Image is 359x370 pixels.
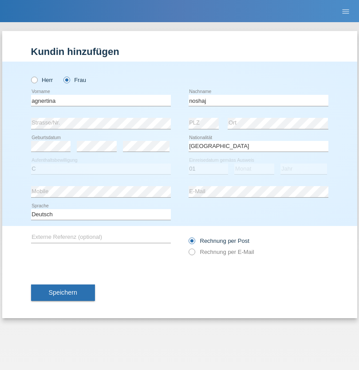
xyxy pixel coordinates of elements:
button: Speichern [31,284,95,301]
span: Speichern [49,289,77,296]
label: Herr [31,77,53,83]
a: menu [337,8,355,14]
h1: Kundin hinzufügen [31,46,328,57]
label: Rechnung per E-Mail [189,249,254,255]
input: Herr [31,77,37,82]
i: menu [341,7,350,16]
input: Rechnung per E-Mail [189,249,194,260]
input: Rechnung per Post [189,238,194,249]
label: Frau [63,77,86,83]
input: Frau [63,77,69,82]
label: Rechnung per Post [189,238,249,244]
